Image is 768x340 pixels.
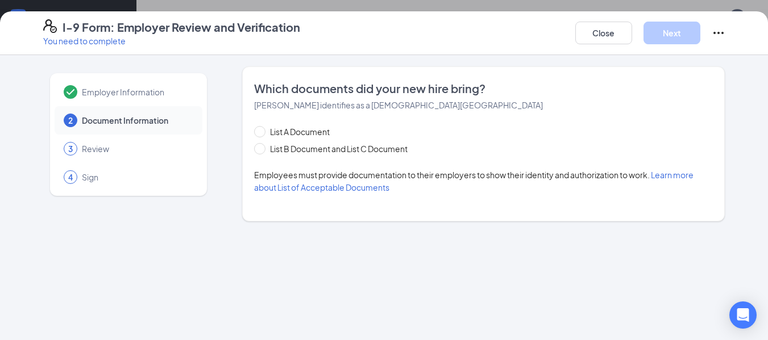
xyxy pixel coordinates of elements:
span: Sign [82,171,191,183]
span: [PERSON_NAME] identifies as a [DEMOGRAPHIC_DATA][GEOGRAPHIC_DATA] [254,100,543,110]
span: 2 [68,115,73,126]
p: You need to complete [43,35,300,47]
span: 4 [68,171,73,183]
span: Document Information [82,115,191,126]
svg: FormI9EVerifyIcon [43,19,57,33]
span: Employees must provide documentation to their employers to show their identity and authorization ... [254,170,694,192]
span: Review [82,143,191,154]
span: List A Document [265,125,334,138]
button: Next [644,22,700,44]
span: Which documents did your new hire bring? [254,81,713,96]
h4: I-9 Form: Employer Review and Verification [63,19,300,35]
span: List B Document and List C Document [265,142,412,155]
button: Close [575,22,632,44]
svg: Ellipses [712,26,725,40]
span: 3 [68,143,73,154]
svg: Checkmark [64,85,77,99]
span: Employer Information [82,86,191,98]
div: Open Intercom Messenger [729,301,757,329]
